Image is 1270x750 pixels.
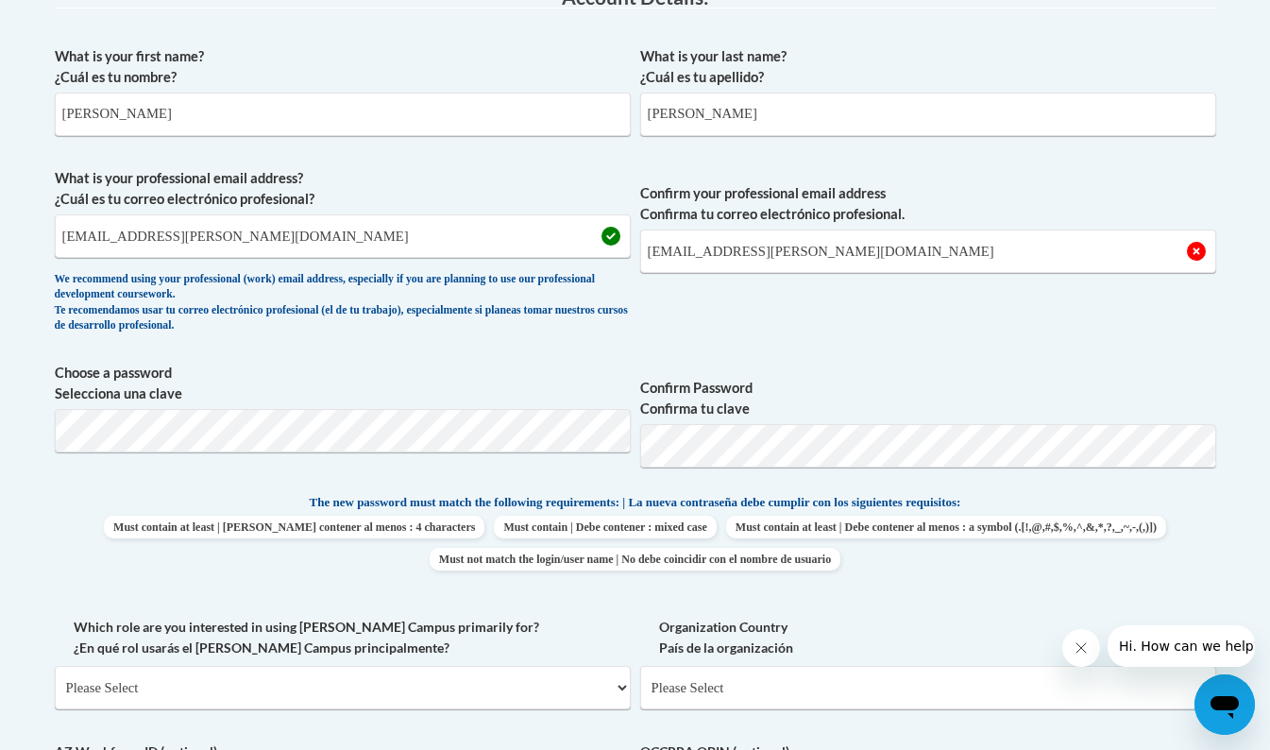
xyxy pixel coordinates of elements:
[640,93,1216,136] input: Metadata input
[640,378,1216,419] label: Confirm Password Confirma tu clave
[55,93,631,136] input: Metadata input
[55,617,631,658] label: Which role are you interested in using [PERSON_NAME] Campus primarily for? ¿En qué rol usarás el ...
[55,168,631,210] label: What is your professional email address? ¿Cuál es tu correo electrónico profesional?
[55,363,631,404] label: Choose a password Selecciona una clave
[1108,625,1255,667] iframe: Message from company
[640,46,1216,88] label: What is your last name? ¿Cuál es tu apellido?
[55,272,631,334] div: We recommend using your professional (work) email address, especially if you are planning to use ...
[640,617,1216,658] label: Organization Country País de la organización
[640,183,1216,225] label: Confirm your professional email address Confirma tu correo electrónico profesional.
[55,46,631,88] label: What is your first name? ¿Cuál es tu nombre?
[726,516,1166,538] span: Must contain at least | Debe contener al menos : a symbol (.[!,@,#,$,%,^,&,*,?,_,~,-,(,)])
[11,13,153,28] span: Hi. How can we help?
[104,516,484,538] span: Must contain at least | [PERSON_NAME] contener al menos : 4 characters
[55,214,631,258] input: Metadata input
[640,230,1216,273] input: Required
[310,494,961,511] span: The new password must match the following requirements: | La nueva contraseña debe cumplir con lo...
[430,548,840,571] span: Must not match the login/user name | No debe coincidir con el nombre de usuario
[1062,629,1100,667] iframe: Close message
[1194,674,1255,735] iframe: Button to launch messaging window
[494,516,716,538] span: Must contain | Debe contener : mixed case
